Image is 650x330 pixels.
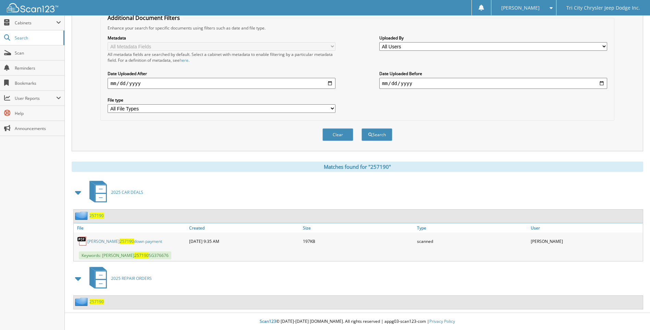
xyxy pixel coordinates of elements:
a: Privacy Policy [429,318,455,324]
span: Tri City Chrysler Jeep Dodge Inc. [566,6,640,10]
img: scan123-logo-white.svg [7,3,58,12]
input: end [379,78,607,89]
div: scanned [415,234,529,248]
a: [PERSON_NAME]257190down payment [87,238,162,244]
a: here [180,57,188,63]
span: 257190 [134,252,149,258]
img: folder2.png [75,211,89,220]
span: Help [15,110,61,116]
label: Date Uploaded Before [379,71,607,76]
input: start [108,78,335,89]
span: 257190 [120,238,134,244]
span: Keywords: [PERSON_NAME] SG376676 [79,251,171,259]
label: File type [108,97,335,103]
a: Created [187,223,301,233]
span: Scan [15,50,61,56]
div: © [DATE]-[DATE] [DOMAIN_NAME]. All rights reserved | appg03-scan123-com | [65,313,650,330]
span: Bookmarks [15,80,61,86]
a: 2025 REPAIR ORDERS [85,265,152,292]
span: 2025 REPAIR ORDERS [111,275,152,281]
a: File [74,223,187,233]
button: Clear [322,128,353,141]
div: 197KB [301,234,415,248]
span: User Reports [15,95,56,101]
span: Cabinets [15,20,56,26]
label: Uploaded By [379,35,607,41]
span: Reminders [15,65,61,71]
img: folder2.png [75,297,89,306]
a: User [529,223,643,233]
div: [PERSON_NAME] [529,234,643,248]
span: Search [15,35,60,41]
span: [PERSON_NAME] [501,6,540,10]
label: Date Uploaded After [108,71,335,76]
div: [DATE] 9:35 AM [187,234,301,248]
span: Announcements [15,126,61,131]
img: PDF.png [77,236,87,246]
span: Scan123 [260,318,276,324]
div: Enhance your search for specific documents using filters such as date and file type. [104,25,610,31]
legend: Additional Document Filters [104,14,183,22]
a: 2025 CAR DEALS [85,179,143,206]
a: 257190 [89,213,104,219]
iframe: Chat Widget [616,297,650,330]
a: 257190 [89,299,104,305]
a: Size [301,223,415,233]
label: Metadata [108,35,335,41]
div: Matches found for "257190" [72,162,643,172]
div: All metadata fields are searched by default. Select a cabinet with metadata to enable filtering b... [108,51,335,63]
button: Search [361,128,392,141]
span: 2025 CAR DEALS [111,189,143,195]
a: Type [415,223,529,233]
